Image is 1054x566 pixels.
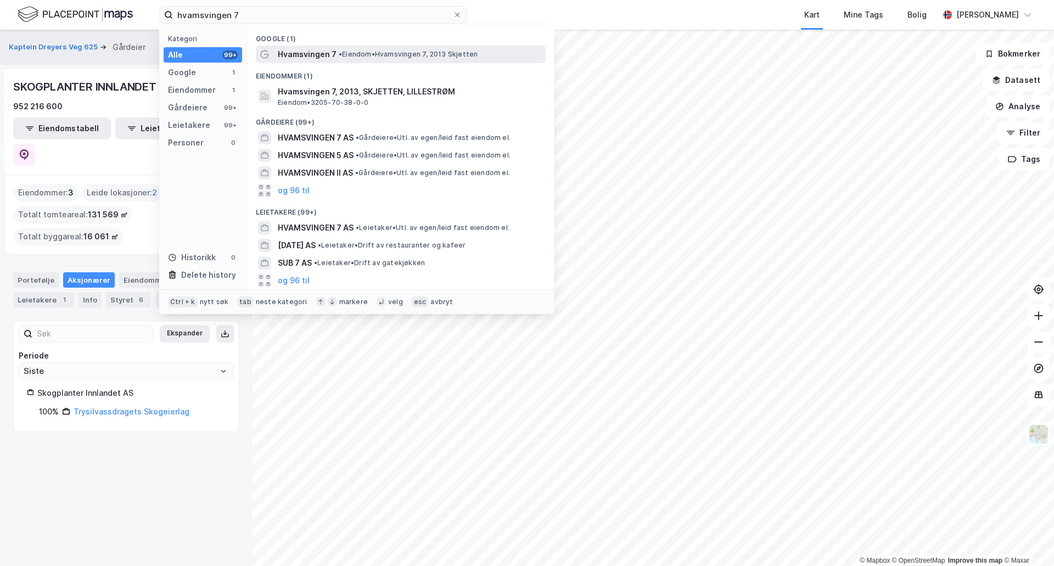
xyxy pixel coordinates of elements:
span: HVAMSVINGEN 7 AS [278,131,354,144]
button: Kaptein Dreyers Veg 625 [9,42,100,53]
div: Google (1) [247,26,554,46]
div: 0 [229,138,238,147]
input: Søk på adresse, matrikkel, gårdeiere, leietakere eller personer [173,7,453,23]
span: [DATE] AS [278,239,316,252]
div: Gårdeier [113,41,145,54]
div: 99+ [222,51,238,59]
span: Gårdeiere • Utl. av egen/leid fast eiendom el. [356,151,511,160]
div: markere [339,298,368,306]
img: logo.f888ab2527a4732fd821a326f86c7f29.svg [18,5,133,24]
div: Kart [804,8,820,21]
div: neste kategori [256,298,307,306]
span: SUB 7 AS [278,256,312,270]
div: 100% [39,405,59,418]
div: Leietakere (99+) [247,199,554,219]
span: • [355,169,358,177]
div: tab [237,296,254,307]
div: Periode [19,349,234,362]
div: Totalt byggareal : [14,228,123,245]
span: Leietaker • Utl. av egen/leid fast eiendom el. [356,223,509,232]
div: 952 216 600 [13,100,63,113]
div: Delete history [181,268,236,282]
div: avbryt [430,298,453,306]
div: Eiendommer (1) [247,63,554,83]
span: 16 061 ㎡ [83,230,119,243]
div: Bolig [907,8,927,21]
div: nytt søk [200,298,229,306]
div: Gårdeiere (99+) [247,109,554,129]
img: Z [1028,424,1049,445]
span: Hvamsvingen 7, 2013, SKJETTEN, LILLESTRØM [278,85,541,98]
div: Eiendommer [168,83,216,97]
span: Gårdeiere • Utl. av egen/leid fast eiendom el. [356,133,511,142]
div: velg [388,298,403,306]
div: Ctrl + k [168,296,198,307]
div: Historikk [168,251,216,264]
div: Eiendommer [119,272,187,288]
button: og 96 til [278,184,310,197]
div: Eiendommer : [14,184,78,201]
div: Leietakere [13,292,74,307]
button: Bokmerker [975,43,1050,65]
button: Filter [997,122,1050,144]
input: ClearOpen [19,363,233,379]
div: Kategori [168,35,242,43]
button: Datasett [983,69,1050,91]
div: Gårdeiere [168,101,208,114]
span: Eiendom • 3205-70-38-0-0 [278,98,368,107]
div: Totalt tomteareal : [14,206,132,223]
div: Google [168,66,196,79]
button: og 96 til [278,274,310,287]
div: Transaksjoner [155,292,231,307]
span: Leietaker • Drift av gatekjøkken [314,259,425,267]
div: 1 [229,86,238,94]
div: Aksjonærer [63,272,115,288]
iframe: Chat Widget [999,513,1054,566]
button: Eiendomstabell [13,117,111,139]
div: 0 [229,253,238,262]
span: • [339,50,342,58]
span: Eiendom • Hvamsvingen 7, 2013 Skjetten [339,50,478,59]
span: • [356,151,359,159]
button: Leietakertabell [115,117,213,139]
div: esc [412,296,429,307]
div: 6 [136,294,147,305]
span: HVAMSVINGEN 5 AS [278,149,354,162]
div: Info [79,292,102,307]
a: Mapbox [860,557,890,564]
div: 1 [59,294,70,305]
div: Kontrollprogram for chat [999,513,1054,566]
a: Trysilvassdragets Skogeierlag [74,407,189,416]
span: • [356,223,359,232]
button: Ekspander [160,325,210,343]
button: Open [219,367,228,376]
div: Leietakere [168,119,210,132]
div: Alle [168,48,183,61]
span: 131 569 ㎡ [88,208,128,221]
div: 99+ [222,121,238,130]
span: 3 [68,186,74,199]
button: Tags [999,148,1050,170]
div: [PERSON_NAME] [956,8,1019,21]
span: Leietaker • Drift av restauranter og kafeer [318,241,466,250]
span: Gårdeiere • Utl. av egen/leid fast eiendom el. [355,169,510,177]
span: HVAMSVINGEN II AS [278,166,353,180]
span: • [356,133,359,142]
a: Improve this map [948,557,1002,564]
div: Skogplanter Innlandet AS [37,386,226,400]
div: Styret [106,292,151,307]
input: Søk [32,326,153,342]
div: 99+ [222,103,238,112]
span: 2 [152,186,157,199]
span: • [318,241,321,249]
div: Leide lokasjoner : [82,184,161,201]
div: 1 [229,68,238,77]
div: Portefølje [13,272,59,288]
div: Personer [168,136,204,149]
button: Analyse [986,96,1050,117]
div: Mine Tags [844,8,883,21]
a: OpenStreetMap [892,557,945,564]
span: HVAMSVINGEN 7 AS [278,221,354,234]
span: • [314,259,317,267]
div: SKOGPLANTER INNLANDET AS [13,78,176,96]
